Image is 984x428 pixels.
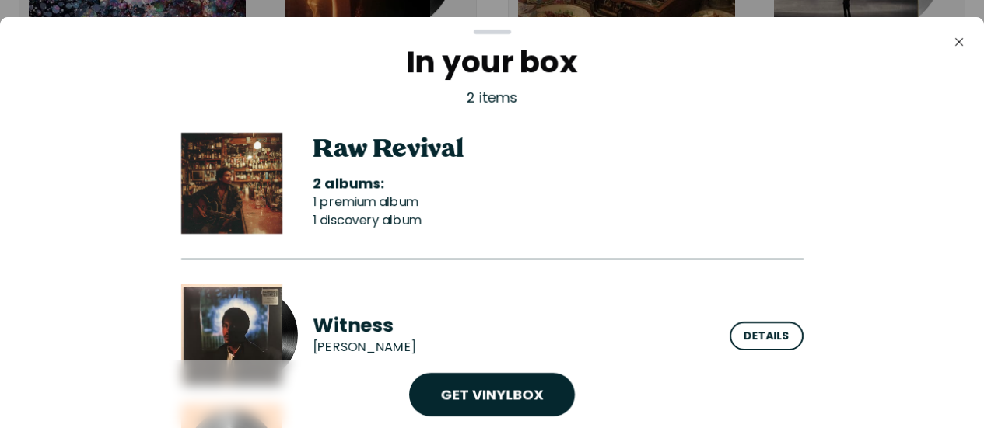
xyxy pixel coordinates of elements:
[313,174,804,193] h3: 2 albums:
[181,284,804,385] button: Witness artworkWitness [PERSON_NAME] Details
[181,47,804,78] h2: In your box
[313,313,711,338] h3: Witness
[313,211,804,230] li: 1 discovery album
[744,328,790,344] div: Details
[181,87,804,108] p: 2 items
[440,385,544,405] a: Get VinylBox
[313,137,804,165] h2: Raw Revival
[313,338,417,357] p: [PERSON_NAME]
[313,193,804,211] li: 1 premium album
